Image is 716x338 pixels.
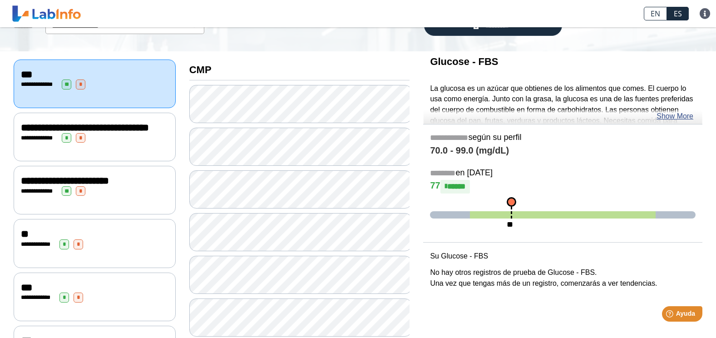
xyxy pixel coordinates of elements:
[657,111,693,122] a: Show More
[189,64,212,75] b: CMP
[430,267,696,289] p: No hay otros registros de prueba de Glucose - FBS. Una vez que tengas más de un registro, comenza...
[430,168,696,179] h5: en [DATE]
[430,83,696,159] p: La glucosa es un azúcar que obtienes de los alimentos que comes. El cuerpo lo usa como energía. J...
[430,56,498,67] b: Glucose - FBS
[430,251,696,262] p: Su Glucose - FBS
[430,180,696,194] h4: 77
[430,133,696,143] h5: según su perfil
[644,7,667,20] a: EN
[635,303,706,328] iframe: Help widget launcher
[430,145,696,156] h4: 70.0 - 99.0 (mg/dL)
[667,7,689,20] a: ES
